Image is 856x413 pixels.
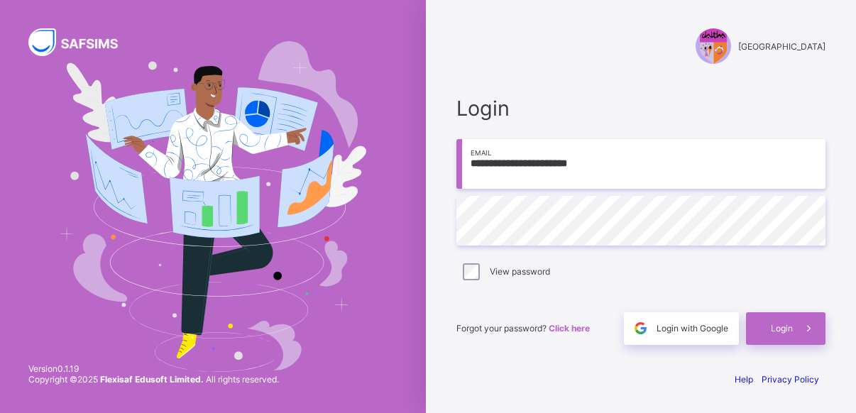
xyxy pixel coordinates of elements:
span: Login [456,96,825,121]
img: Hero Image [60,41,367,372]
a: Privacy Policy [762,374,819,385]
img: google.396cfc9801f0270233282035f929180a.svg [632,320,649,336]
span: Version 0.1.19 [28,363,279,374]
label: View password [490,266,550,277]
a: Help [735,374,753,385]
span: Copyright © 2025 All rights reserved. [28,374,279,385]
span: Login with Google [657,323,728,334]
a: Click here [549,323,590,334]
strong: Flexisaf Edusoft Limited. [100,374,204,385]
span: [GEOGRAPHIC_DATA] [738,41,825,52]
img: SAFSIMS Logo [28,28,135,56]
span: Forgot your password? [456,323,590,334]
span: Login [771,323,793,334]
